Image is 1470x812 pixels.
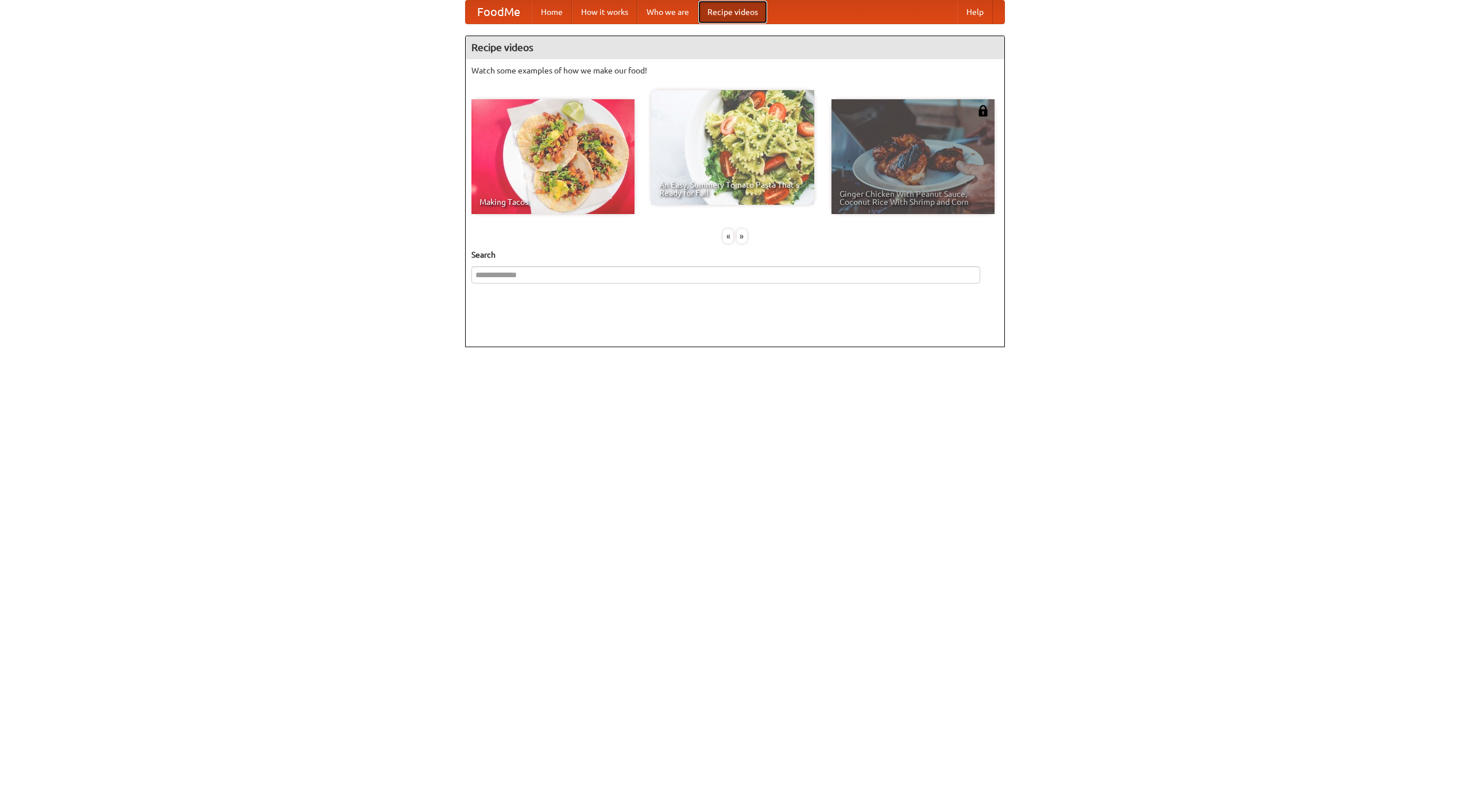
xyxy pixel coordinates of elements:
a: Home [532,1,572,24]
span: Making Tacos [479,198,626,206]
a: Recipe videos [698,1,767,24]
a: Help [957,1,993,24]
h4: Recipe videos [466,36,1004,59]
div: » [737,229,747,243]
img: 483408.png [977,105,989,116]
a: Who we are [637,1,698,24]
a: Making Tacos [471,99,635,214]
a: How it works [572,1,637,24]
span: An Easy, Summery Tomato Pasta That's Ready for Fall [659,181,806,197]
a: An Easy, Summery Tomato Pasta That's Ready for Fall [651,90,814,205]
h5: Search [471,249,999,261]
p: Watch some examples of how we make our food! [471,65,999,76]
div: « [723,229,733,243]
a: FoodMe [466,1,532,24]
